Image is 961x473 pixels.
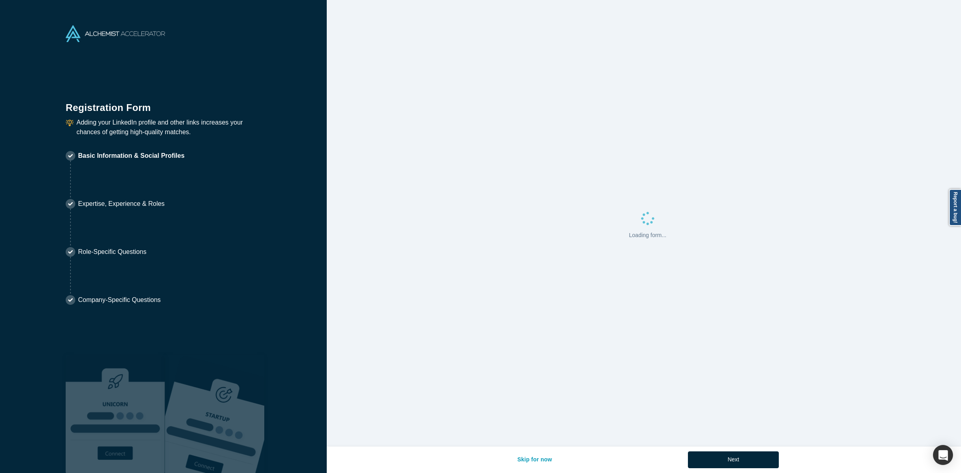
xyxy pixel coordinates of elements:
h1: Registration Form [66,92,261,115]
p: Adding your LinkedIn profile and other links increases your chances of getting high-quality matches. [76,118,261,137]
button: Next [688,451,779,468]
p: Company-Specific Questions [78,295,161,305]
p: Loading form... [629,231,666,240]
button: Skip for now [509,451,561,468]
p: Role-Specific Questions [78,247,147,257]
a: Report a bug! [949,189,961,226]
p: Basic Information & Social Profiles [78,151,185,161]
img: Prism AI [165,355,264,473]
img: Alchemist Accelerator Logo [66,25,165,42]
img: Robust Technologies [66,355,165,473]
p: Expertise, Experience & Roles [78,199,165,209]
